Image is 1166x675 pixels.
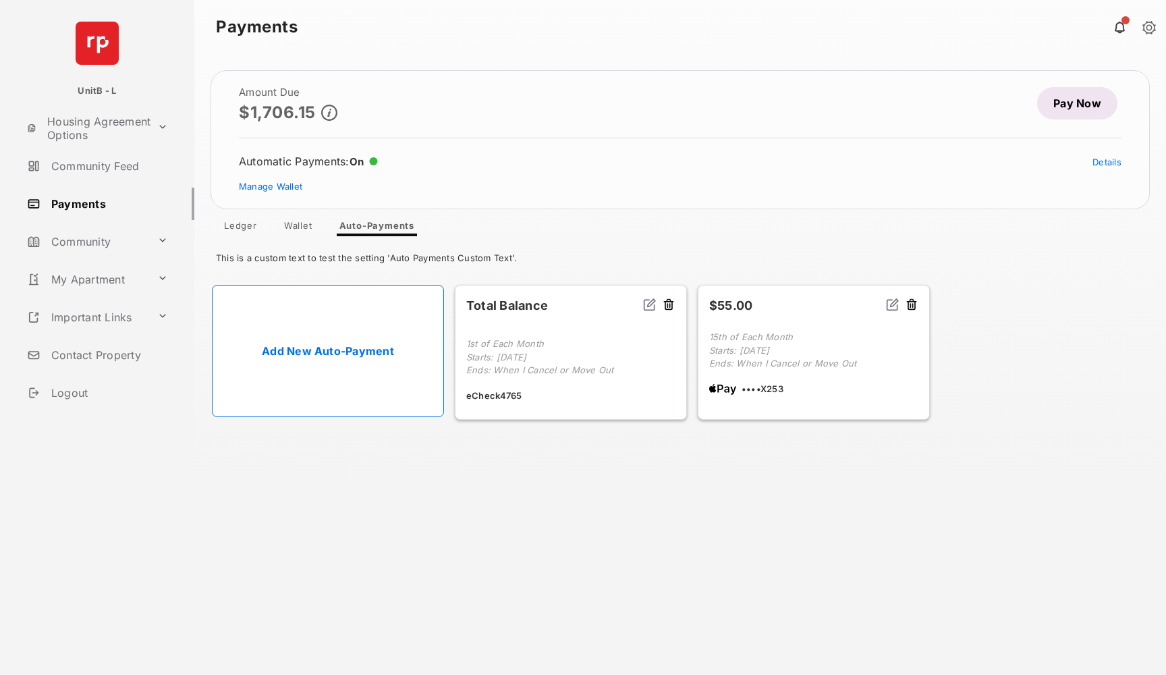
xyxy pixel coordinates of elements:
a: Logout [22,377,194,409]
p: UnitB - L [78,84,116,98]
strong: $55.00 [709,298,753,313]
span: Starts: [DATE] [466,352,526,362]
span: Ends: When I Cancel or Move Out [709,358,857,369]
img: svg+xml;base64,PHN2ZyB2aWV3Qm94PSIwIDAgMjQgMjQiIHdpZHRoPSIxNiIgaGVpZ2h0PSIxNiIgZmlsbD0ibm9uZSIgeG... [886,298,899,311]
a: Important Links [22,301,152,333]
a: Housing Agreement Options [22,112,152,144]
span: Ends: When I Cancel or Move Out [466,364,614,375]
a: Details [1092,157,1121,167]
span: 15th of Each Month [709,331,793,342]
a: Payments [22,188,194,220]
strong: Payments [216,19,298,35]
img: svg+xml;base64,PHN2ZyB4bWxucz0iaHR0cDovL3d3dy53My5vcmcvMjAwMC9zdmciIHdpZHRoPSI2NCIgaGVpZ2h0PSI2NC... [76,22,119,65]
strong: Total Balance [466,298,548,313]
div: Automatic Payments : [239,155,378,168]
h2: Amount Due [239,87,337,98]
img: svg+xml;base64,PHN2ZyB2aWV3Qm94PSIwIDAgMjQgMjQiIHdpZHRoPSIxNiIgaGVpZ2h0PSIxNiIgZmlsbD0ibm9uZSIgeG... [643,298,657,311]
a: Contact Property [22,339,194,371]
a: Manage Wallet [239,181,302,192]
a: Add New Auto-Payment [212,285,444,417]
span: eCheck 4765 [466,389,522,403]
a: Auto-Payments [329,220,425,236]
a: My Apartment [22,263,152,296]
div: This is a custom text to test the setting 'Auto Payments Custom Text'. [194,236,1166,274]
a: Wallet [273,220,323,236]
a: Community Feed [22,150,194,182]
span: •••• X253 [742,383,783,396]
span: On [350,155,364,168]
span: Starts: [DATE] [709,345,769,356]
span: 1st of Each Month [466,338,544,349]
a: Community [22,225,152,258]
a: Ledger [213,220,268,236]
p: $1,706.15 [239,103,316,122]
